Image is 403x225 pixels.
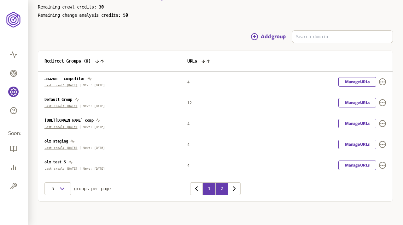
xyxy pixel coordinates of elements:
[44,146,77,149] span: Last crawl: [DATE]
[44,167,77,170] span: Last crawl: [DATE]
[251,33,286,40] button: Add group
[187,163,190,168] span: 4
[99,4,103,9] span: 30
[44,118,93,123] span: [URL][DOMAIN_NAME] comp
[187,122,190,126] span: 4
[44,125,77,129] span: Last crawl: [DATE]
[187,143,190,147] span: 4
[83,146,105,149] span: Next: [DATE]
[44,83,77,87] span: Last crawl: [DATE]
[74,186,111,191] span: groups per page
[8,130,20,137] span: Soon:
[44,160,66,164] span: olx test 5
[338,98,376,107] a: Manage URLs
[38,4,393,9] p: Remaining crawl credits:
[83,83,105,87] span: Next: [DATE]
[83,125,105,129] span: Next: [DATE]
[123,13,128,18] span: 50
[44,182,71,195] button: 5
[44,125,175,129] p: |
[215,182,228,195] button: 2
[44,97,72,102] span: Default Group
[187,101,192,105] span: 12
[44,146,175,150] p: |
[44,104,175,108] p: |
[203,182,215,195] button: 1
[44,139,68,143] span: olx staging
[187,80,190,84] span: 4
[83,167,105,170] span: Next: [DATE]
[44,58,91,64] span: Redirect Groups ( 9 )
[292,31,393,43] input: Search domain
[44,83,175,87] p: |
[338,119,376,128] a: Manage URLs
[83,104,105,108] span: Next: [DATE]
[187,58,197,64] span: URLs
[44,167,175,171] p: |
[38,13,393,18] p: Remaining change analysis credits:
[44,104,77,108] span: Last crawl: [DATE]
[338,140,376,149] a: Manage URLs
[44,76,85,81] span: amazon - competitor
[338,77,376,87] a: Manage URLs
[50,186,56,191] span: 5
[338,161,376,170] a: Manage URLs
